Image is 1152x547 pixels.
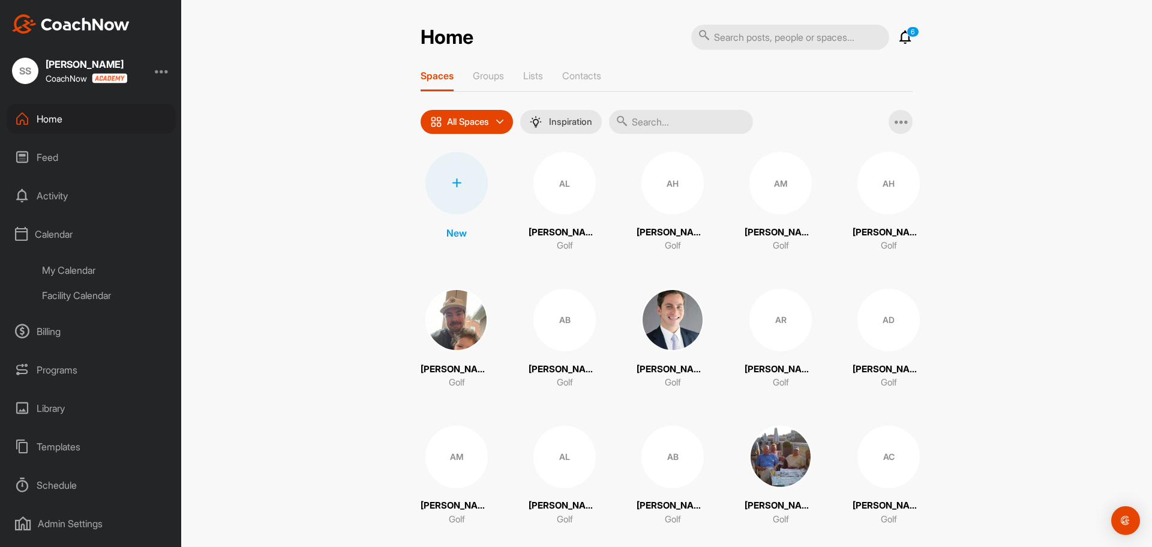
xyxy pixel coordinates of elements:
[533,289,596,351] div: AB
[529,499,601,513] p: [PERSON_NAME]
[447,117,489,127] p: All Spaces
[523,70,543,82] p: Lists
[421,499,493,513] p: [PERSON_NAME]
[449,513,465,527] p: Golf
[853,226,925,240] p: [PERSON_NAME]
[691,25,889,50] input: Search posts, people or spaces...
[665,513,681,527] p: Golf
[46,59,127,69] div: [PERSON_NAME]
[529,226,601,240] p: [PERSON_NAME]
[529,152,601,253] a: AL[PERSON_NAME]Golf
[557,376,573,390] p: Golf
[430,116,442,128] img: icon
[853,289,925,390] a: AD[PERSON_NAME]Golf
[421,70,454,82] p: Spaces
[853,152,925,253] a: AH[PERSON_NAME]Golf
[34,283,176,308] div: Facility Calendar
[857,152,920,214] div: AH
[745,426,817,527] a: [PERSON_NAME]Golf
[749,426,812,488] img: square_9f8e8765bf8c473daba4df9c55ed63e7.jpg
[34,258,176,283] div: My Calendar
[7,104,176,134] div: Home
[773,239,789,253] p: Golf
[1111,506,1140,535] div: Open Intercom Messenger
[529,426,601,527] a: AL[PERSON_NAME]Golf
[637,152,709,253] a: AH[PERSON_NAME]Golf
[745,289,817,390] a: AR[PERSON_NAME]Golf
[46,73,127,83] div: CoachNow
[609,110,753,134] input: Search...
[641,152,704,214] div: AH
[421,426,493,527] a: AM[PERSON_NAME]Golf
[745,226,817,240] p: [PERSON_NAME]
[7,470,176,500] div: Schedule
[853,426,925,527] a: AC[PERSON_NAME]Golf
[853,499,925,513] p: [PERSON_NAME]
[637,226,709,240] p: [PERSON_NAME]
[421,289,493,390] a: [PERSON_NAME] AppGolf
[745,499,817,513] p: [PERSON_NAME]
[92,73,127,83] img: CoachNow acadmey
[665,376,681,390] p: Golf
[907,26,919,37] p: 6
[421,363,493,376] p: [PERSON_NAME] App
[425,289,488,351] img: square_f2de32b707e2363370835d848dda4cd6.jpg
[446,226,467,240] p: New
[857,426,920,488] div: AC
[562,70,601,82] p: Contacts
[7,432,176,462] div: Templates
[641,289,704,351] img: square_c54bb0e8321312cd5f0d852ded9ab271.jpg
[530,116,542,128] img: menuIcon
[665,239,681,253] p: Golf
[7,393,176,423] div: Library
[529,289,601,390] a: AB[PERSON_NAME]Golf
[7,219,176,249] div: Calendar
[7,142,176,172] div: Feed
[12,14,130,34] img: CoachNow
[637,289,709,390] a: [PERSON_NAME]Golf
[421,26,473,49] h2: Home
[641,426,704,488] div: AB
[857,289,920,351] div: AD
[637,499,709,513] p: [PERSON_NAME]
[749,152,812,214] div: AM
[533,152,596,214] div: AL
[7,181,176,211] div: Activity
[7,509,176,539] div: Admin Settings
[7,355,176,385] div: Programs
[473,70,504,82] p: Groups
[773,513,789,527] p: Golf
[529,363,601,376] p: [PERSON_NAME]
[853,363,925,376] p: [PERSON_NAME]
[549,117,592,127] p: Inspiration
[425,426,488,488] div: AM
[881,376,897,390] p: Golf
[637,363,709,376] p: [PERSON_NAME]
[637,426,709,527] a: AB[PERSON_NAME]Golf
[12,58,38,84] div: SS
[745,363,817,376] p: [PERSON_NAME]
[557,513,573,527] p: Golf
[881,239,897,253] p: Golf
[7,316,176,346] div: Billing
[881,513,897,527] p: Golf
[745,152,817,253] a: AM[PERSON_NAME]Golf
[749,289,812,351] div: AR
[773,376,789,390] p: Golf
[449,376,465,390] p: Golf
[533,426,596,488] div: AL
[557,239,573,253] p: Golf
